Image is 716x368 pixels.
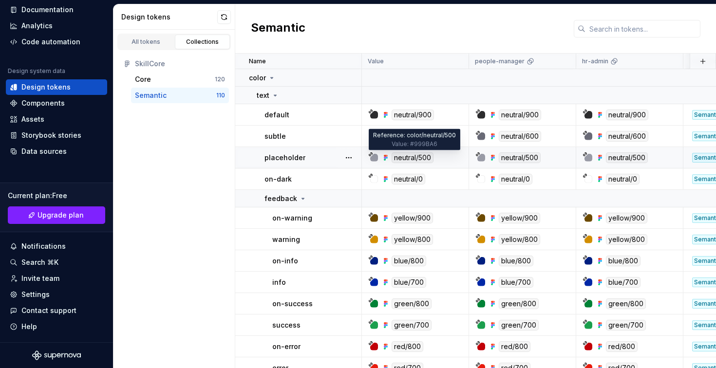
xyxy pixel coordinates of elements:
span: Upgrade plan [38,210,84,220]
p: Name [249,57,266,65]
a: Design tokens [6,79,107,95]
div: green/700 [606,320,646,331]
div: neutral/600 [606,131,648,142]
div: Code automation [21,37,80,47]
div: blue/700 [499,277,533,288]
a: Code automation [6,34,107,50]
div: blue/800 [606,256,641,266]
div: green/700 [499,320,539,331]
a: Assets [6,111,107,127]
p: on-info [272,256,298,266]
div: green/800 [392,298,432,309]
div: neutral/500 [499,152,541,163]
div: neutral/600 [499,131,541,142]
p: color [249,73,266,83]
h2: Semantic [251,20,305,37]
div: Collections [178,38,227,46]
div: Core [135,74,151,84]
div: yellow/900 [606,213,647,223]
p: text [257,91,269,100]
a: Invite team [6,271,107,286]
div: Documentation [21,5,74,15]
div: Search ⌘K [21,258,58,267]
div: Value: #999BA6 [373,140,456,148]
p: warning [272,235,300,244]
div: yellow/800 [499,234,540,245]
div: Design tokens [21,82,71,92]
div: neutral/500 [606,152,648,163]
p: on-error [272,342,301,351]
button: Contact support [6,303,107,318]
div: Settings [21,290,50,299]
div: Reference: color/neutral/500 [369,129,460,150]
div: Analytics [21,21,53,31]
div: blue/800 [392,256,426,266]
div: Design system data [8,67,65,75]
a: Data sources [6,144,107,159]
a: Upgrade plan [8,206,105,224]
div: All tokens [122,38,170,46]
div: red/800 [392,341,423,352]
a: Documentation [6,2,107,18]
div: neutral/0 [499,174,532,184]
div: Data sources [21,147,67,156]
div: Components [21,98,65,108]
div: blue/700 [606,277,641,288]
svg: Supernova Logo [32,350,81,360]
div: Assets [21,114,44,124]
div: neutral/0 [606,174,640,184]
a: Storybook stories [6,128,107,143]
p: info [272,277,286,287]
div: Storybook stories [21,130,81,140]
div: Current plan : Free [8,191,105,201]
div: neutral/0 [392,174,425,184]
p: on-success [272,299,313,309]
div: yellow/900 [499,213,540,223]
p: subtle [264,131,286,141]
div: Invite team [21,274,59,283]
div: red/800 [606,341,638,352]
div: blue/800 [499,256,533,266]
div: neutral/900 [392,110,434,120]
div: Help [21,322,37,331]
div: neutral/900 [499,110,541,120]
p: default [264,110,289,120]
div: blue/700 [392,277,426,288]
div: Contact support [21,306,76,315]
div: yellow/800 [392,234,433,245]
p: Value [368,57,384,65]
p: placeholder [264,153,305,163]
div: neutral/500 [392,152,433,163]
div: green/800 [499,298,539,309]
a: Analytics [6,18,107,34]
p: success [272,320,301,330]
div: Notifications [21,241,66,251]
button: Search ⌘K [6,255,107,270]
div: red/800 [499,341,530,352]
div: Design tokens [121,12,217,22]
button: Notifications [6,239,107,254]
div: SkillCore [135,59,225,69]
input: Search in tokens... [585,20,700,37]
a: Components [6,95,107,111]
p: on-dark [264,174,292,184]
p: feedback [264,194,297,203]
div: 110 [216,92,225,99]
p: hr-admin [582,57,608,65]
button: Help [6,319,107,334]
a: Settings [6,287,107,302]
div: yellow/900 [392,213,433,223]
div: yellow/800 [606,234,647,245]
button: Core120 [131,72,229,87]
button: Semantic110 [131,88,229,103]
div: neutral/900 [606,110,648,120]
div: green/800 [606,298,646,309]
p: people-manager [475,57,525,65]
div: green/700 [392,320,432,331]
div: 120 [215,75,225,83]
p: on-warning [272,213,312,223]
div: Semantic [135,91,167,100]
